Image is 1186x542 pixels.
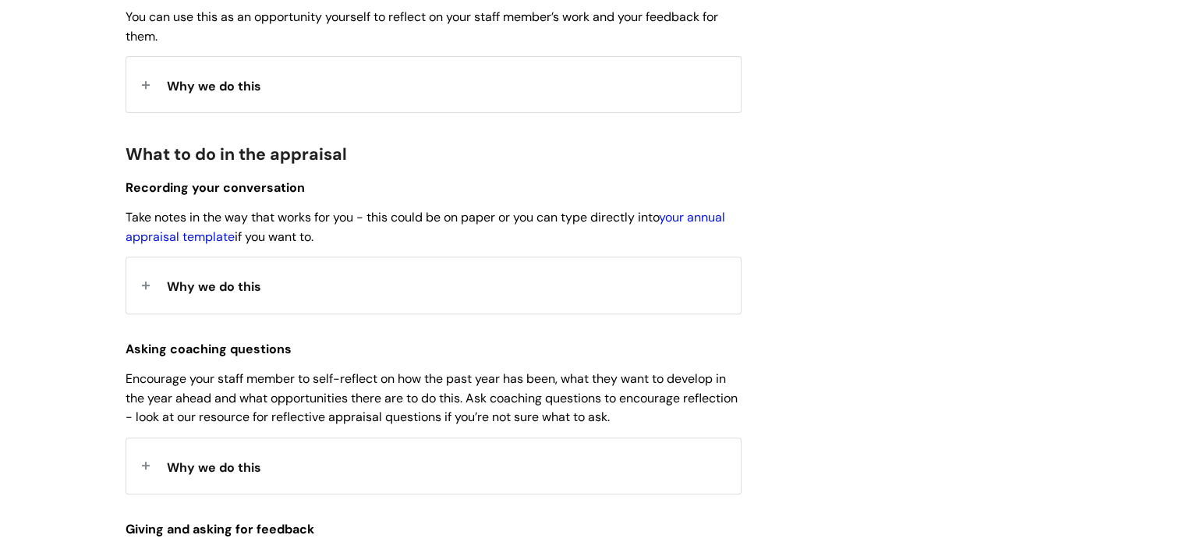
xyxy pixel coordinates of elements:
[126,521,314,537] span: Giving and asking for feedback
[126,209,725,245] span: Take notes in the way that works for you - this could be on paper or you can type directly into i...
[126,341,292,357] span: Asking coaching questions
[126,179,305,196] span: Recording your conversation
[126,143,347,165] span: What to do in the appraisal
[167,78,261,94] span: Why we do this
[126,9,718,44] span: You can use this as an opportunity yourself to reflect on your staff member’s work and your feedb...
[167,278,261,295] span: Why we do this
[126,370,738,426] span: Encourage your staff member to self-reflect on how the past year has been, what they want to deve...
[167,459,261,476] span: Why we do this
